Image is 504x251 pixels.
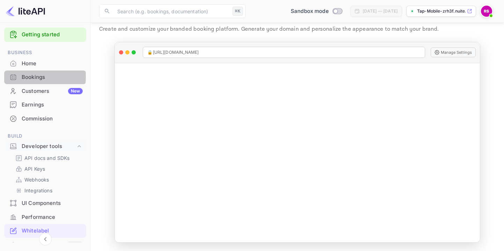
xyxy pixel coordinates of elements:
div: Home [22,60,83,68]
div: Integrations [13,185,83,195]
a: Webhooks [15,176,81,183]
div: Bookings [22,73,83,81]
a: Whitelabel [4,224,86,237]
a: Commission [4,112,86,125]
div: API Keys [13,164,83,174]
a: API docs and SDKs [15,154,81,162]
a: API Keys [15,165,81,172]
div: ⌘K [232,7,243,16]
a: Performance [4,211,86,223]
span: Build [4,132,86,140]
button: Collapse navigation [39,233,52,245]
div: Developer tools [22,142,76,150]
div: Whitelabel [4,224,86,238]
a: CustomersNew [4,84,86,97]
div: Commission [22,115,83,123]
div: Whitelabel [22,227,83,235]
a: Home [4,57,86,70]
div: CustomersNew [4,84,86,98]
div: Commission [4,112,86,126]
div: New [68,88,83,94]
div: Bookings [4,71,86,84]
div: Earnings [4,98,86,112]
p: API docs and SDKs [24,154,70,162]
a: Getting started [22,31,83,39]
a: Bookings [4,71,86,83]
a: Earnings [4,98,86,111]
div: Performance [22,213,83,221]
span: Business [4,49,86,57]
div: API docs and SDKs [13,153,83,163]
img: LiteAPI logo [6,6,45,17]
input: Search (e.g. bookings, documentation) [113,4,230,18]
a: UI Components [4,197,86,209]
span: Sandbox mode [291,7,329,15]
button: Manage Settings [431,47,476,57]
p: API Keys [24,165,45,172]
div: Getting started [4,28,86,42]
div: UI Components [22,199,83,207]
p: Tap-Mobile-zrh3f.nuite... [417,8,466,14]
div: Developer tools [4,140,86,153]
p: Whitelabel [99,10,496,24]
div: Customers [22,87,83,95]
div: [DATE] — [DATE] [363,8,398,14]
a: Integrations [15,187,81,194]
div: Webhooks [13,175,83,185]
div: Earnings [22,101,83,109]
div: Home [4,57,86,71]
p: Webhooks [24,176,49,183]
p: Integrations [24,187,52,194]
p: Create and customize your branded booking platform. Generate your domain and personalize the appe... [99,25,496,34]
div: Switch to Production mode [288,7,345,15]
span: 🔒 [URL][DOMAIN_NAME] [147,49,199,56]
img: Raul Sosa [481,6,492,17]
